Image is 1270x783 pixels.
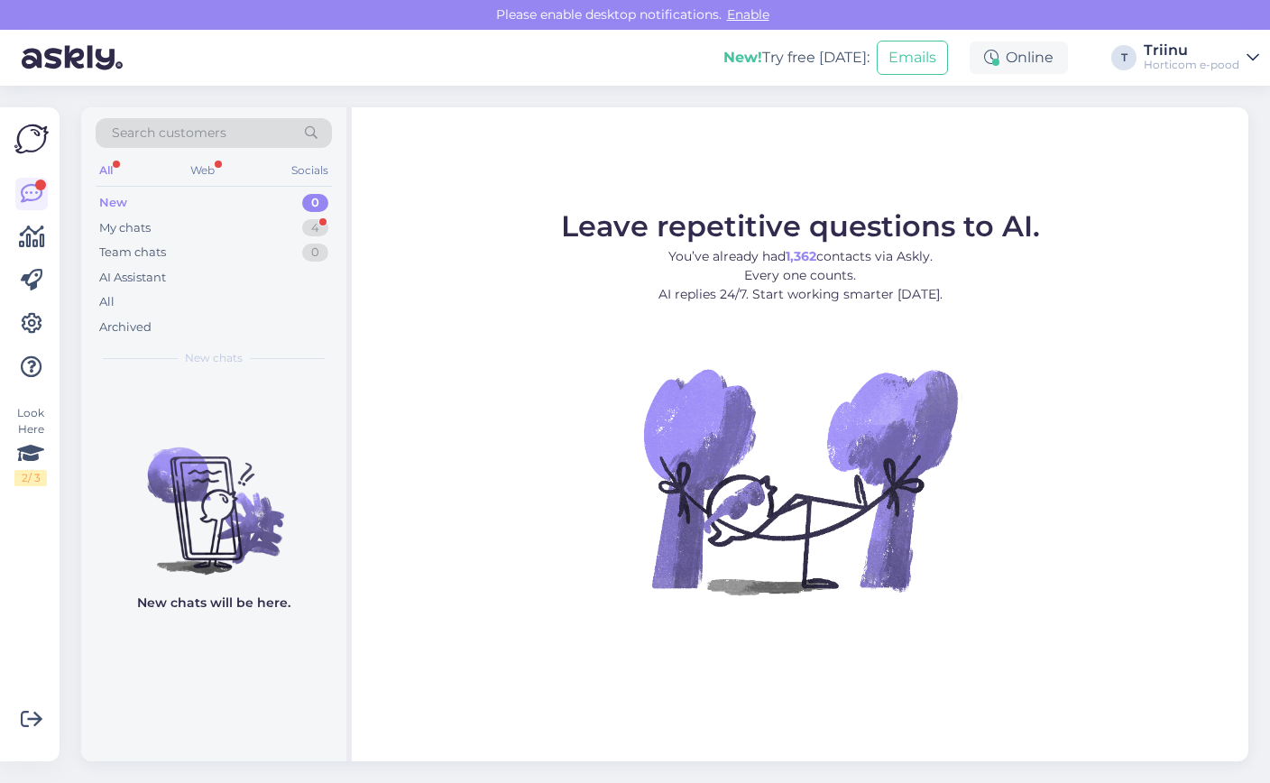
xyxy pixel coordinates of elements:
[14,405,47,486] div: Look Here
[723,47,870,69] div: Try free [DATE]:
[96,159,116,182] div: All
[99,219,151,237] div: My chats
[1144,43,1239,58] div: Triinu
[99,293,115,311] div: All
[1144,58,1239,72] div: Horticom e-pood
[638,318,962,643] img: No Chat active
[1144,43,1259,72] a: TriinuHorticom e-pood
[112,124,226,143] span: Search customers
[137,594,290,613] p: New chats will be here.
[722,6,775,23] span: Enable
[786,248,816,264] b: 1,362
[877,41,948,75] button: Emails
[561,247,1040,304] p: You’ve already had contacts via Askly. Every one counts. AI replies 24/7. Start working smarter [...
[561,208,1040,244] span: Leave repetitive questions to AI.
[99,269,166,287] div: AI Assistant
[187,159,218,182] div: Web
[970,41,1068,74] div: Online
[99,194,127,212] div: New
[302,219,328,237] div: 4
[14,470,47,486] div: 2 / 3
[81,415,346,577] img: No chats
[185,350,243,366] span: New chats
[99,318,152,336] div: Archived
[14,122,49,156] img: Askly Logo
[1111,45,1137,70] div: T
[723,49,762,66] b: New!
[302,244,328,262] div: 0
[302,194,328,212] div: 0
[99,244,166,262] div: Team chats
[288,159,332,182] div: Socials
